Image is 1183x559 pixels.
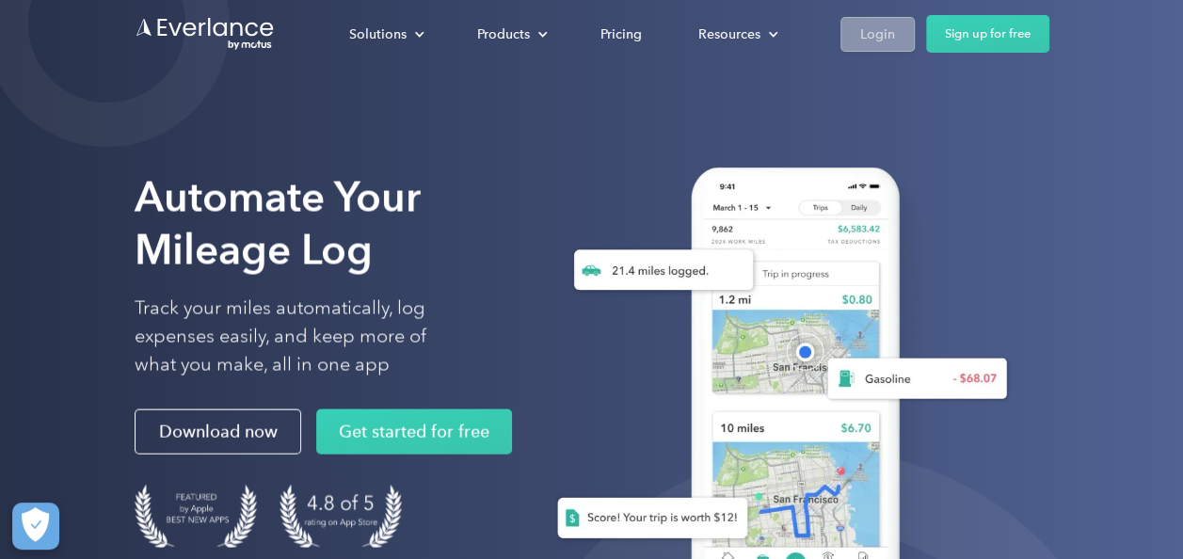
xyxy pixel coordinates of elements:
a: Pricing [582,18,661,51]
a: Login [840,17,915,52]
a: Download now [135,409,301,455]
div: Products [477,23,530,46]
img: Badge for Featured by Apple Best New Apps [135,485,257,548]
p: Track your miles automatically, log expenses easily, and keep more of what you make, all in one app [135,295,471,379]
a: Get started for free [316,409,512,455]
div: Pricing [600,23,642,46]
div: Resources [679,18,793,51]
a: Go to homepage [135,16,276,52]
button: Cookies Settings [12,503,59,550]
div: Solutions [330,18,440,51]
div: Login [860,23,895,46]
div: Products [458,18,563,51]
div: Solutions [349,23,407,46]
div: Resources [698,23,760,46]
img: 4.9 out of 5 stars on the app store [280,485,402,548]
strong: Automate Your Mileage Log [135,172,421,275]
a: Sign up for free [926,15,1049,53]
